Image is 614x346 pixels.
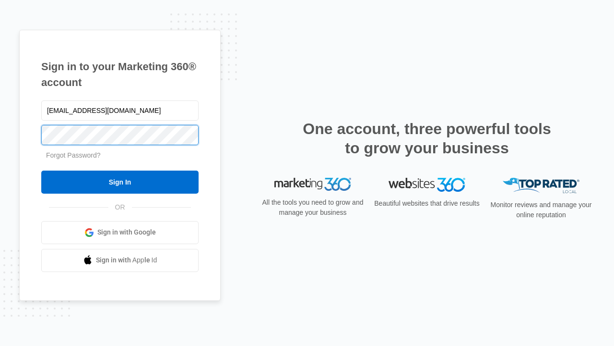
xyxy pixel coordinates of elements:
[41,249,199,272] a: Sign in with Apple Id
[108,202,132,212] span: OR
[41,100,199,121] input: Email
[41,221,199,244] a: Sign in with Google
[389,178,465,192] img: Websites 360
[274,178,351,191] img: Marketing 360
[259,198,366,218] p: All the tools you need to grow and manage your business
[487,200,595,220] p: Monitor reviews and manage your online reputation
[503,178,579,194] img: Top Rated Local
[97,227,156,237] span: Sign in with Google
[373,198,481,209] p: Beautiful websites that drive results
[46,151,101,159] a: Forgot Password?
[41,59,199,90] h1: Sign in to your Marketing 360® account
[41,171,199,194] input: Sign In
[96,255,157,265] span: Sign in with Apple Id
[300,119,554,158] h2: One account, three powerful tools to grow your business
